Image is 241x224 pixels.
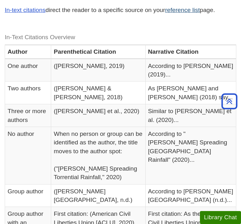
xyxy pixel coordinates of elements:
[51,104,145,127] td: ([PERSON_NAME] et al., 2020)
[145,45,236,59] th: Narrative Citation
[219,97,239,106] a: Back to Top
[5,6,236,15] p: direct the reader to a specific source on your page.
[145,82,236,104] td: As [PERSON_NAME] and [PERSON_NAME] (2018) say...
[51,184,145,207] td: ([PERSON_NAME][GEOGRAPHIC_DATA], n.d.)
[145,59,236,82] td: According to [PERSON_NAME] (2019)...
[51,45,145,59] th: Parenthetical Citation
[5,7,45,13] a: In-text citations
[5,82,51,104] td: Two authors
[51,59,145,82] td: ([PERSON_NAME], 2019)
[5,104,51,127] td: Three or more authors
[5,184,51,207] td: Group author
[145,127,236,185] td: According to "[PERSON_NAME] Spreading [GEOGRAPHIC_DATA] Rainfall" (2020)...
[5,127,51,185] td: No author
[165,7,200,13] a: reference list
[5,30,236,45] caption: In-Text Citations Overview
[200,211,241,224] button: Library Chat
[145,104,236,127] td: Similar to [PERSON_NAME] et al. (2020)...
[51,82,145,104] td: ([PERSON_NAME] & [PERSON_NAME], 2018)
[5,45,51,59] th: Author
[51,127,145,185] td: When no person or group can be identified as the author, the title moves to the author spot: ("[P...
[145,184,236,207] td: According to [PERSON_NAME][GEOGRAPHIC_DATA] (n.d.)...
[5,59,51,82] td: One author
